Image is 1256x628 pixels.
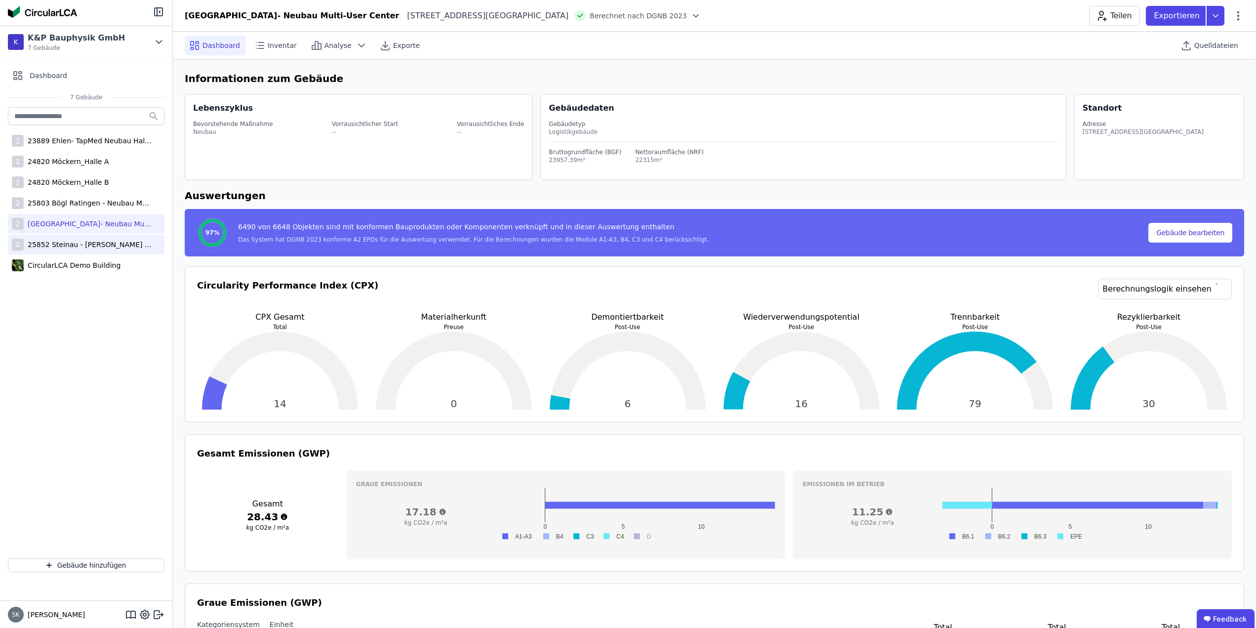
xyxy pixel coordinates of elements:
div: 6490 von 6648 Objekten sind mit konformen Bauprodukten oder Komponenten verknüpft und in dieser A... [238,222,709,236]
h3: Emissionen im betrieb [803,480,1222,488]
h3: Graue Emissionen (GWP) [197,596,1232,610]
span: 7 Gebäude [28,44,125,52]
button: Gebäude bearbeiten [1148,223,1232,243]
div: Neubau [193,128,273,136]
div: Vorrausichtlicher Start [332,120,398,128]
h6: Informationen zum Gebäude [185,71,1244,86]
div: 24820 Möckern_Halle B [24,177,109,187]
p: CPX Gesamt [197,311,363,323]
h3: 28.43 [197,510,338,524]
div: K&P Bauphysik GmbH [28,32,125,44]
p: Materialherkunft [371,311,537,323]
div: 25852 Steinau - [PERSON_NAME] Logistikzentrum [24,240,152,250]
span: 97% [205,229,220,237]
span: Berechnet nach DGNB 2023 [590,11,687,21]
h3: kg CO2e / m²a [356,519,496,527]
span: Analyse [324,41,352,50]
h6: Auswertungen [185,188,1244,203]
button: Teilen [1089,6,1140,26]
span: Exporte [393,41,420,50]
div: Gebäudetyp [549,120,1058,128]
p: Demontiertbarkeit [545,311,711,323]
div: Gebäudedaten [549,102,1066,114]
div: Bevorstehende Maßnahme [193,120,273,128]
div: Bruttogrundfläche (BGF) [549,148,621,156]
div: [STREET_ADDRESS][GEOGRAPHIC_DATA] [1083,128,1204,136]
div: 2 [12,176,24,188]
div: -- [332,128,398,136]
div: Lebenszyklus [193,102,253,114]
h3: 17.18 [356,505,496,519]
div: 24820 Möckern_Halle A [24,157,109,167]
p: Post-Use [545,323,711,331]
span: 7 Gebäude [60,93,113,101]
div: Vorrausichtliches Ende [457,120,524,128]
div: 23889 Ehlen- TapMed Neubau Halle 2 [24,136,152,146]
span: Quelldateien [1194,41,1238,50]
div: [STREET_ADDRESS][GEOGRAPHIC_DATA] [399,10,568,22]
img: Concular [8,6,77,18]
div: 22315m² [635,156,704,164]
h3: kg CO2e / m²a [803,519,942,527]
h3: Gesamt [197,498,338,510]
p: Preuse [371,323,537,331]
h3: kg CO2e / m²a [197,524,338,532]
div: 2 [12,218,24,230]
span: Dashboard [203,41,240,50]
p: Rezyklierbarkeit [1066,311,1232,323]
p: Post-Use [892,323,1058,331]
p: Wiederverwendungspotential [719,311,885,323]
div: -- [457,128,524,136]
h3: Circularity Performance Index (CPX) [197,279,378,311]
div: K [8,34,24,50]
div: [GEOGRAPHIC_DATA]- Neubau Multi-User Center [185,10,399,22]
p: Total [197,323,363,331]
p: Trennbarkeit [892,311,1058,323]
div: Adresse [1083,120,1204,128]
p: Post-Use [719,323,885,331]
div: 2 [12,239,24,251]
div: 2 [12,197,24,209]
button: Gebäude hinzufügen [8,558,164,572]
span: Inventar [268,41,297,50]
div: 23957.39m² [549,156,621,164]
div: Logistikgebäude [549,128,1058,136]
div: Das System hat DGNB 2023 konforme A2 EPDs für die Auswertung verwendet. Für die Berechnungen wurd... [238,236,709,244]
div: 2 [12,156,24,167]
h3: Graue Emissionen [356,480,775,488]
p: Post-Use [1066,323,1232,331]
span: SK [12,612,20,618]
p: Exportieren [1154,10,1202,22]
div: [GEOGRAPHIC_DATA]- Neubau Multi-User Center [24,219,152,229]
div: Standort [1083,102,1122,114]
div: 2 [12,135,24,147]
img: CircularLCA Demo Building [12,257,24,273]
a: Berechnungslogik einsehen [1098,279,1232,299]
div: Nettoraumfläche (NRF) [635,148,704,156]
h3: Gesamt Emissionen (GWP) [197,447,1232,461]
h3: 11.25 [803,505,942,519]
span: [PERSON_NAME] [24,610,85,620]
span: Dashboard [30,71,67,81]
div: CircularLCA Demo Building [24,260,121,270]
div: 25803 Bögl Ratingen - Neubau Multi-User Center [24,198,152,208]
